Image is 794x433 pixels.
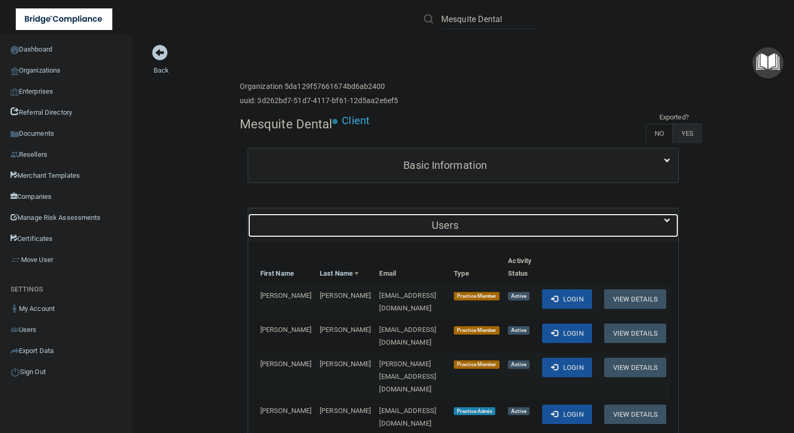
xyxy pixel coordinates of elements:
img: icon-users.e205127d.png [11,326,19,334]
span: [EMAIL_ADDRESS][DOMAIN_NAME] [379,291,436,312]
label: SETTINGS [11,283,43,296]
h5: Users [256,219,635,231]
img: briefcase.64adab9b.png [11,255,21,265]
th: Email [375,250,450,285]
span: [PERSON_NAME] [260,326,311,334]
span: Practice Member [454,326,500,335]
button: View Details [604,358,666,377]
span: [EMAIL_ADDRESS][DOMAIN_NAME] [379,407,436,427]
img: ic_power_dark.7ecde6b1.png [11,367,20,377]
a: Users [256,214,670,237]
span: Practice Member [454,360,500,369]
span: [PERSON_NAME] [260,360,311,368]
img: ic-search.3b580494.png [424,14,433,24]
span: Practice Member [454,292,500,300]
span: Active [508,292,529,300]
a: First Name [260,267,294,280]
span: [PERSON_NAME][EMAIL_ADDRESS][DOMAIN_NAME] [379,360,436,393]
button: Login [542,289,592,309]
td: Exported? [646,111,703,124]
label: NO [646,124,673,143]
button: View Details [604,324,666,343]
a: Basic Information [256,154,670,177]
img: bridge_compliance_login_screen.278c3ca4.svg [16,8,113,30]
span: [PERSON_NAME] [260,407,311,415]
button: Login [542,324,592,343]
span: [PERSON_NAME] [320,360,371,368]
label: YES [673,124,702,143]
span: Active [508,326,529,335]
span: [EMAIL_ADDRESS][DOMAIN_NAME] [379,326,436,346]
h4: Mesquite Dental [240,117,333,131]
button: Open Resource Center [752,47,783,78]
input: Search [441,9,537,29]
a: Back [154,54,169,74]
h6: Organization 5da129f57661674bd6ab2400 [240,83,398,90]
span: [PERSON_NAME] [320,326,371,334]
span: Active [508,360,529,369]
button: View Details [604,289,666,309]
img: ic_user_dark.df1a06c3.png [11,305,19,313]
img: icon-documents.8dae5593.png [11,130,19,138]
th: Activity Status [504,250,538,285]
img: ic_reseller.de258add.png [11,150,19,159]
img: ic_dashboard_dark.d01f4a41.png [11,46,19,54]
th: Type [450,250,504,285]
img: icon-export.b9366987.png [11,347,19,355]
button: Login [542,358,592,377]
span: [PERSON_NAME] [260,291,311,299]
h6: uuid: 3d262bd7-51d7-4117-bf61-12d5aa2e6ef5 [240,97,398,105]
h5: Basic Information [256,159,635,171]
button: View Details [604,405,666,424]
p: Client [342,111,370,130]
span: [PERSON_NAME] [320,291,371,299]
button: Login [542,405,592,424]
img: organization-icon.f8decf85.png [11,67,19,75]
a: Last Name [320,267,359,280]
span: Practice Admin [454,407,495,416]
span: [PERSON_NAME] [320,407,371,415]
img: enterprise.0d942306.png [11,88,19,96]
span: Active [508,407,529,416]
